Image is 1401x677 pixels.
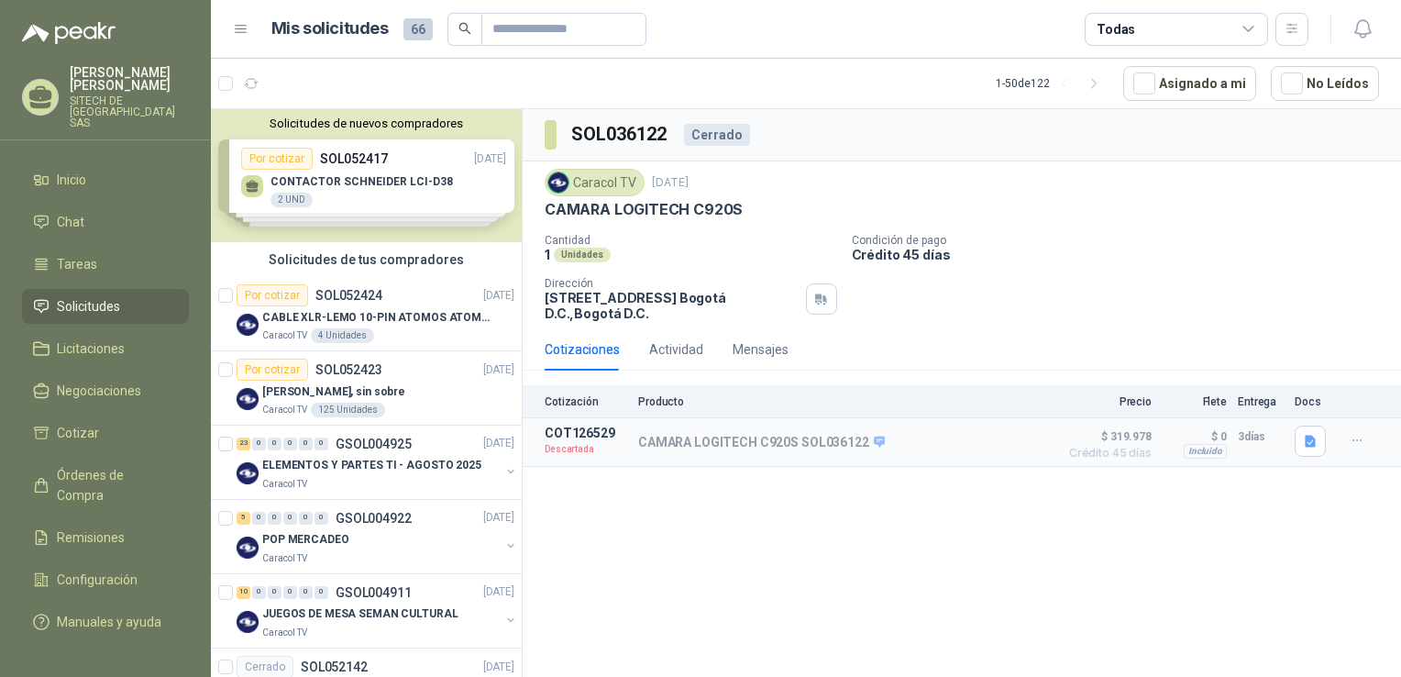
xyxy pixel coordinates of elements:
[299,438,313,450] div: 0
[22,22,116,44] img: Logo peakr
[1123,66,1256,101] button: Asignado a mi
[237,433,518,492] a: 23 0 0 0 0 0 GSOL004925[DATE] Company LogoELEMENTOS Y PARTES TI - AGOSTO 2025Caracol TV
[262,606,458,624] p: JUEGOS DE MESA SEMAN CULTURAL
[22,562,189,597] a: Configuración
[237,586,250,599] div: 10
[57,570,138,590] span: Configuración
[237,507,518,566] a: 5 0 0 0 0 0 GSOL004922[DATE] Company LogoPOP MERCADEOCaracol TV
[70,95,189,128] p: SITECH DE [GEOGRAPHIC_DATA] SAS
[262,477,307,492] p: Caracol TV
[638,395,1049,408] p: Producto
[271,16,389,42] h1: Mis solicitudes
[22,162,189,197] a: Inicio
[237,359,308,381] div: Por cotizar
[57,527,125,548] span: Remisiones
[22,458,189,513] a: Órdenes de Compra
[237,284,308,306] div: Por cotizar
[237,462,259,484] img: Company Logo
[1060,448,1152,459] span: Crédito 45 días
[545,169,645,196] div: Caracol TV
[1184,444,1227,459] div: Incluido
[262,458,481,475] p: ELEMENTOS Y PARTES TI - AGOSTO 2025
[57,254,97,274] span: Tareas
[57,212,84,232] span: Chat
[336,512,412,525] p: GSOL004922
[57,338,125,359] span: Licitaciones
[545,290,799,321] p: [STREET_ADDRESS] Bogotá D.C. , Bogotá D.C.
[852,247,1395,262] p: Crédito 45 días
[483,659,514,676] p: [DATE]
[545,234,837,247] p: Cantidad
[545,200,743,219] p: CAMARA LOGITECH C920S
[311,328,374,343] div: 4 Unidades
[1238,426,1284,448] p: 3 días
[218,117,514,130] button: Solicitudes de nuevos compradores
[237,582,518,640] a: 10 0 0 0 0 0 GSOL004911[DATE] Company LogoJUEGOS DE MESA SEMAN CULTURALCaracol TV
[211,277,522,351] a: Por cotizarSOL052424[DATE] Company LogoCABLE XLR-LEMO 10-PIN ATOMOS ATOMCAB016Caracol TV4 Unidades
[545,277,799,290] p: Dirección
[545,395,627,408] p: Cotización
[483,361,514,379] p: [DATE]
[57,423,99,443] span: Cotizar
[554,248,611,262] div: Unidades
[262,532,349,549] p: POP MERCADEO
[283,512,297,525] div: 0
[1060,395,1152,408] p: Precio
[652,174,689,192] p: [DATE]
[268,438,281,450] div: 0
[211,351,522,426] a: Por cotizarSOL052423[DATE] Company Logo[PERSON_NAME], sin sobreCaracol TV125 Unidades
[545,440,627,459] p: Descartada
[57,170,86,190] span: Inicio
[336,438,412,450] p: GSOL004925
[237,314,259,336] img: Company Logo
[684,124,750,146] div: Cerrado
[57,381,141,401] span: Negociaciones
[57,612,161,632] span: Manuales y ayuda
[262,403,307,417] p: Caracol TV
[22,289,189,324] a: Solicitudes
[262,626,307,640] p: Caracol TV
[1295,395,1331,408] p: Docs
[262,383,405,401] p: [PERSON_NAME], sin sobre
[301,660,368,673] p: SOL052142
[299,586,313,599] div: 0
[299,512,313,525] div: 0
[252,586,266,599] div: 0
[483,510,514,527] p: [DATE]
[237,512,250,525] div: 5
[262,551,307,566] p: Caracol TV
[571,120,669,149] h3: SOL036122
[1163,426,1227,448] p: $ 0
[458,22,471,35] span: search
[57,465,171,505] span: Órdenes de Compra
[311,403,385,417] div: 125 Unidades
[1060,426,1152,448] span: $ 319.978
[22,520,189,555] a: Remisiones
[483,436,514,453] p: [DATE]
[237,537,259,559] img: Company Logo
[252,438,266,450] div: 0
[211,242,522,277] div: Solicitudes de tus compradores
[22,416,189,450] a: Cotizar
[262,309,491,327] p: CABLE XLR-LEMO 10-PIN ATOMOS ATOMCAB016
[1271,66,1379,101] button: No Leídos
[22,247,189,282] a: Tareas
[314,512,328,525] div: 0
[22,605,189,639] a: Manuales y ayuda
[649,339,703,360] div: Actividad
[733,339,789,360] div: Mensajes
[483,584,514,602] p: [DATE]
[211,109,522,242] div: Solicitudes de nuevos compradoresPor cotizarSOL052417[DATE] CONTACTOR SCHNEIDER LCI-D382 UNDPor c...
[852,234,1395,247] p: Condición de pago
[22,205,189,239] a: Chat
[638,435,885,451] p: CAMARA LOGITECH C920S SOL036122
[283,438,297,450] div: 0
[268,586,281,599] div: 0
[22,331,189,366] a: Licitaciones
[315,363,382,376] p: SOL052423
[483,287,514,305] p: [DATE]
[262,328,307,343] p: Caracol TV
[315,289,382,302] p: SOL052424
[545,426,627,440] p: COT126529
[1238,395,1284,408] p: Entrega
